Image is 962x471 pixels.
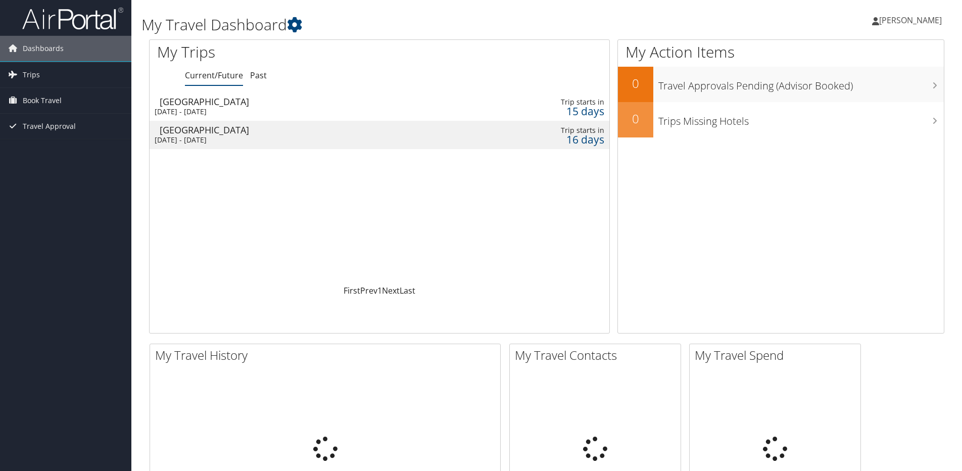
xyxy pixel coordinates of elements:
a: [PERSON_NAME] [872,5,952,35]
a: Past [250,70,267,81]
div: Trip starts in [500,126,604,135]
a: Last [400,285,415,296]
h2: My Travel Spend [695,347,860,364]
h2: 0 [618,110,653,127]
h2: My Travel History [155,347,500,364]
span: Dashboards [23,36,64,61]
h2: My Travel Contacts [515,347,681,364]
a: First [344,285,360,296]
h3: Trips Missing Hotels [658,109,944,128]
div: [GEOGRAPHIC_DATA] [160,125,443,134]
h1: My Trips [157,41,410,63]
h2: 0 [618,75,653,92]
span: Trips [23,62,40,87]
span: Book Travel [23,88,62,113]
div: [DATE] - [DATE] [155,107,438,116]
a: Next [382,285,400,296]
img: airportal-logo.png [22,7,123,30]
h3: Travel Approvals Pending (Advisor Booked) [658,74,944,93]
a: 0Trips Missing Hotels [618,102,944,137]
a: 1 [377,285,382,296]
div: [GEOGRAPHIC_DATA] [160,97,443,106]
a: 0Travel Approvals Pending (Advisor Booked) [618,67,944,102]
h1: My Action Items [618,41,944,63]
span: Travel Approval [23,114,76,139]
div: 15 days [500,107,604,116]
span: [PERSON_NAME] [879,15,942,26]
h1: My Travel Dashboard [141,14,682,35]
div: 16 days [500,135,604,144]
a: Prev [360,285,377,296]
div: [DATE] - [DATE] [155,135,438,145]
div: Trip starts in [500,98,604,107]
a: Current/Future [185,70,243,81]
